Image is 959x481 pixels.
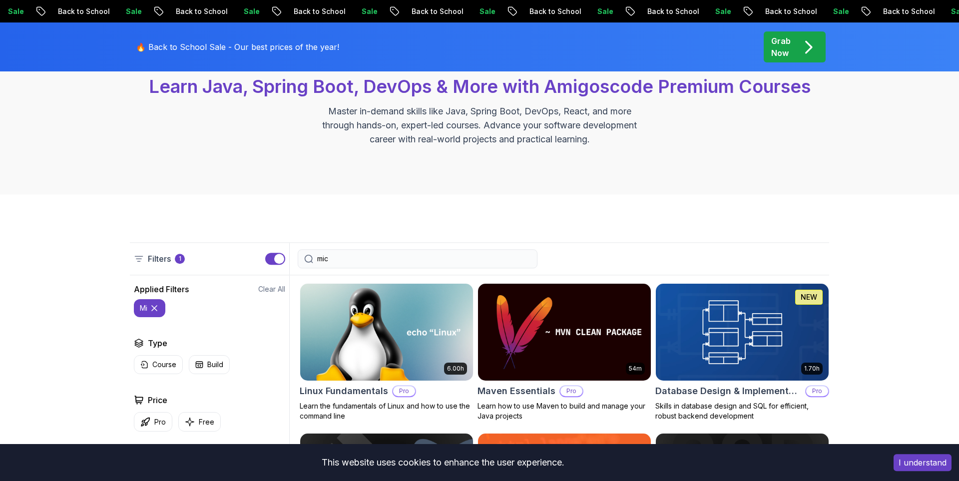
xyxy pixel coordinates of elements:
p: 54m [629,365,642,373]
p: Sale [906,6,938,16]
p: 6.00h [447,365,464,373]
p: 1 [179,255,181,263]
img: Database Design & Implementation card [656,284,829,381]
p: 1.70h [804,365,820,373]
p: Back to School [366,6,434,16]
p: Back to School [602,6,670,16]
h2: Maven Essentials [478,384,555,398]
h2: Applied Filters [134,283,189,295]
div: This website uses cookies to enhance the user experience. [7,452,879,474]
h2: Type [148,337,167,349]
button: mi [134,299,165,317]
p: Skills in database design and SQL for efficient, robust backend development [655,401,829,421]
p: Build [207,360,223,370]
span: Learn Java, Spring Boot, DevOps & More with Amigoscode Premium Courses [149,75,811,97]
p: Sale [434,6,466,16]
p: Sale [198,6,230,16]
button: Course [134,355,183,374]
p: Master in-demand skills like Java, Spring Boot, DevOps, React, and more through hands-on, expert-... [312,104,647,146]
p: Pro [560,386,582,396]
p: Pro [806,386,828,396]
button: Accept cookies [894,454,952,471]
h2: Database Design & Implementation [655,384,801,398]
p: Grab Now [771,35,791,59]
p: Sale [80,6,112,16]
p: Filters [148,253,171,265]
p: Back to School [12,6,80,16]
a: Linux Fundamentals card6.00hLinux FundamentalsProLearn the fundamentals of Linux and how to use t... [300,283,474,421]
img: Maven Essentials card [478,284,651,381]
p: 🔥 Back to School Sale - Our best prices of the year! [136,41,339,53]
p: Pro [154,417,166,427]
p: Course [152,360,176,370]
input: Search Java, React, Spring boot ... [317,254,531,264]
h2: Price [148,394,167,406]
p: Sale [552,6,584,16]
p: Back to School [248,6,316,16]
p: Learn how to use Maven to build and manage your Java projects [478,401,651,421]
p: Sale [670,6,702,16]
p: Back to School [130,6,198,16]
button: Free [178,412,221,432]
h2: Linux Fundamentals [300,384,388,398]
a: Database Design & Implementation card1.70hNEWDatabase Design & ImplementationProSkills in databas... [655,283,829,421]
img: Linux Fundamentals card [300,284,473,381]
button: Clear All [258,284,285,294]
p: mi [140,303,147,313]
p: Pro [393,386,415,396]
p: Sale [316,6,348,16]
button: Pro [134,412,172,432]
button: Build [189,355,230,374]
p: Back to School [720,6,788,16]
p: Back to School [838,6,906,16]
a: Maven Essentials card54mMaven EssentialsProLearn how to use Maven to build and manage your Java p... [478,283,651,421]
p: NEW [801,292,817,302]
p: Sale [788,6,820,16]
p: Back to School [484,6,552,16]
p: Learn the fundamentals of Linux and how to use the command line [300,401,474,421]
p: Free [199,417,214,427]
